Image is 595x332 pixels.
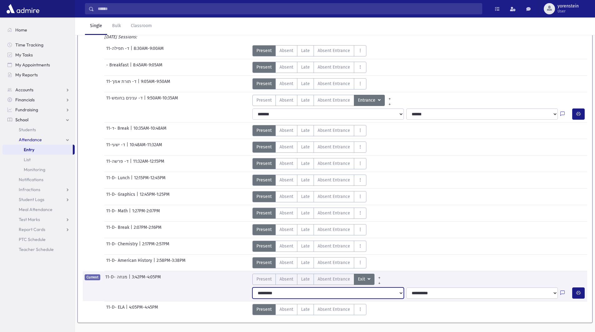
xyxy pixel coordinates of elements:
[106,224,131,235] span: 11-D- Break
[126,17,157,35] a: Classroom
[2,70,75,80] a: My Reports
[252,158,366,169] div: AttTypes
[301,226,310,233] span: Late
[252,274,384,285] div: AttTypes
[318,243,350,249] span: Absent Entrance
[2,195,75,204] a: Student Logs
[2,155,75,165] a: List
[318,80,350,87] span: Absent Entrance
[252,224,366,235] div: AttTypes
[134,175,166,186] span: 12:15PM-12:45PM
[280,276,293,282] span: Absent
[2,60,75,70] a: My Appointments
[19,237,46,242] span: PTC Schedule
[318,127,350,134] span: Absent Entrance
[139,241,142,252] span: |
[318,226,350,233] span: Absent Entrance
[318,210,350,216] span: Absent Entrance
[280,64,293,70] span: Absent
[252,257,366,268] div: AttTypes
[133,62,162,73] span: 8:45AM-9:05AM
[19,177,43,182] span: Notifications
[301,64,310,70] span: Late
[2,105,75,115] a: Fundraising
[15,97,35,103] span: Financials
[280,80,293,87] span: Absent
[252,45,366,56] div: AttTypes
[256,243,272,249] span: Present
[318,47,350,54] span: Absent Entrance
[2,50,75,60] a: My Tasks
[318,259,350,266] span: Absent Entrance
[318,160,350,167] span: Absent Entrance
[15,107,38,113] span: Fundraising
[318,306,350,313] span: Absent Entrance
[318,144,350,150] span: Absent Entrance
[132,208,160,219] span: 1:27PM-2:07PM
[301,276,310,282] span: Late
[280,306,293,313] span: Absent
[301,144,310,150] span: Late
[301,193,310,200] span: Late
[2,244,75,254] a: Teacher Schedule
[280,243,293,249] span: Absent
[106,191,136,202] span: 11-D- Graphics
[126,304,129,315] span: |
[280,210,293,216] span: Absent
[256,127,272,134] span: Present
[318,97,350,103] span: Absent Entrance
[280,259,293,266] span: Absent
[15,72,38,78] span: My Reports
[133,125,166,136] span: 10:35AM-10:48AM
[280,226,293,233] span: Absent
[301,210,310,216] span: Late
[15,52,33,58] span: My Tasks
[252,208,366,219] div: AttTypes
[129,274,132,285] span: |
[280,144,293,150] span: Absent
[558,4,579,9] span: yorenstein
[130,62,133,73] span: |
[256,80,272,87] span: Present
[15,27,27,33] span: Home
[301,243,310,249] span: Late
[85,274,100,280] span: Current
[301,306,310,313] span: Late
[2,234,75,244] a: PTC Schedule
[129,304,158,315] span: 4:05PM-4:45PM
[2,125,75,135] a: Students
[105,274,129,285] span: 11-D- מנחה
[280,47,293,54] span: Absent
[280,193,293,200] span: Absent
[131,175,134,186] span: |
[2,224,75,234] a: Report Cards
[280,160,293,167] span: Absent
[318,276,350,282] span: Absent Entrance
[2,204,75,214] a: Meal Attendance
[126,142,130,153] span: |
[301,80,310,87] span: Late
[24,147,34,152] span: Entry
[106,78,138,89] span: 11-ד- תורת אמך
[256,47,272,54] span: Present
[374,274,384,279] a: All Prior
[280,177,293,183] span: Absent
[19,137,42,142] span: Attendance
[256,226,272,233] span: Present
[256,276,272,282] span: Present
[24,167,45,172] span: Monitoring
[142,241,169,252] span: 2:17PM-2:57PM
[19,247,54,252] span: Teacher Schedule
[94,3,482,14] input: Search
[301,127,310,134] span: Late
[2,85,75,95] a: Accounts
[374,279,384,284] a: All Later
[19,227,45,232] span: Report Cards
[280,97,293,103] span: Absent
[19,217,40,222] span: Test Marks
[256,177,272,183] span: Present
[153,257,156,268] span: |
[15,62,50,68] span: My Appointments
[354,274,374,285] button: Exit
[256,64,272,70] span: Present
